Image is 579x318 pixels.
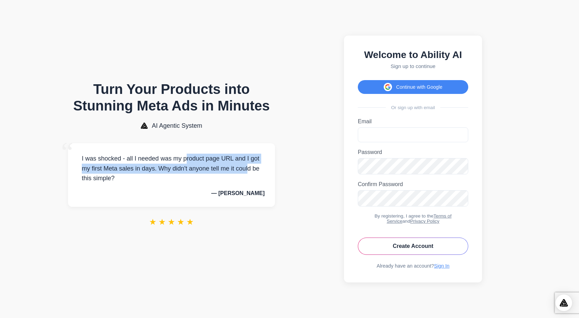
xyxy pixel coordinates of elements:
[434,263,450,269] a: Sign In
[358,49,468,60] h2: Welcome to Ability AI
[358,263,468,269] div: Already have an account?
[387,213,452,224] a: Terms of Service
[358,238,468,255] button: Create Account
[358,118,468,125] label: Email
[78,154,265,183] p: I was shocked - all I needed was my product page URL and I got my first Meta sales in days. Why d...
[186,217,194,227] span: ★
[168,217,175,227] span: ★
[556,295,572,311] div: Open Intercom Messenger
[61,136,73,168] span: “
[410,219,440,224] a: Privacy Policy
[152,122,202,129] span: AI Agentic System
[358,213,468,224] div: By registering, I agree to the and
[358,181,468,187] label: Confirm Password
[141,123,148,129] img: AI Agentic System Logo
[358,80,468,94] button: Continue with Google
[149,217,157,227] span: ★
[177,217,185,227] span: ★
[78,190,265,196] p: — [PERSON_NAME]
[358,105,468,110] div: Or sign up with email
[358,149,468,155] label: Password
[68,81,275,114] h1: Turn Your Products into Stunning Meta Ads in Minutes
[158,217,166,227] span: ★
[358,63,468,69] p: Sign up to continue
